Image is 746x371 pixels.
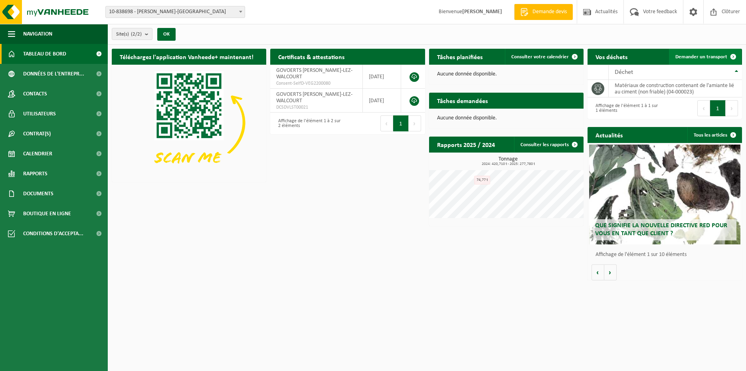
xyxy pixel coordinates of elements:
[514,137,583,153] a: Consulter les rapports
[530,8,569,16] span: Demande devis
[276,104,356,111] span: DCSDVLST00021
[112,49,261,64] h2: Téléchargez l'application Vanheede+ maintenant!
[276,91,352,104] span: GOVOERTS [PERSON_NAME]-LEZ-WALCOURT
[433,157,584,166] h3: Tonnage
[669,49,741,65] a: Demander un transport
[380,115,393,131] button: Previous
[270,49,352,64] h2: Certificats & attestations
[429,49,491,64] h2: Tâches planifiées
[363,65,401,89] td: [DATE]
[409,115,421,131] button: Next
[726,100,738,116] button: Next
[604,264,617,280] button: Volgende
[23,24,52,44] span: Navigation
[595,222,727,236] span: Que signifie la nouvelle directive RED pour vous en tant que client ?
[596,252,738,258] p: Affichage de l'élément 1 sur 10 éléments
[105,6,245,18] span: 10-838698 - GOVOERTS RENAUD - BOUSSU-LEZ-WALCOURT
[116,28,142,40] span: Site(s)
[589,145,741,244] a: Que signifie la nouvelle directive RED pour vous en tant que client ?
[433,162,584,166] span: 2024: 420,710 t - 2025: 277,780 t
[23,204,71,224] span: Boutique en ligne
[157,28,176,41] button: OK
[592,264,604,280] button: Vorige
[23,124,51,144] span: Contrat(s)
[393,115,409,131] button: 1
[23,104,56,124] span: Utilisateurs
[687,127,741,143] a: Tous les articles
[274,115,344,132] div: Affichage de l'élément 1 à 2 sur 2 éléments
[588,127,631,143] h2: Actualités
[23,44,66,64] span: Tableau de bord
[131,32,142,37] count: (2/2)
[592,99,661,117] div: Affichage de l'élément 1 à 1 sur 1 éléments
[363,89,401,113] td: [DATE]
[437,71,576,77] p: Aucune donnée disponible.
[112,28,152,40] button: Site(s)(2/2)
[588,49,635,64] h2: Vos déchets
[615,69,633,75] span: Déchet
[23,184,53,204] span: Documents
[23,164,47,184] span: Rapports
[514,4,573,20] a: Demande devis
[276,67,352,80] span: GOVOERTS [PERSON_NAME]-LEZ-WALCOURT
[276,80,356,87] span: Consent-SelfD-VEG2200080
[23,144,52,164] span: Calendrier
[429,93,496,108] h2: Tâches demandées
[23,224,83,244] span: Conditions d'accepta...
[429,137,503,152] h2: Rapports 2025 / 2024
[505,49,583,65] a: Consulter votre calendrier
[675,54,727,60] span: Demander un transport
[710,100,726,116] button: 1
[511,54,569,60] span: Consulter votre calendrier
[106,6,245,18] span: 10-838698 - GOVOERTS RENAUD - BOUSSU-LEZ-WALCOURT
[474,176,490,185] div: 74,77 t
[697,100,710,116] button: Previous
[23,64,84,84] span: Données de l'entrepr...
[23,84,47,104] span: Contacts
[112,65,266,181] img: Download de VHEPlus App
[437,115,576,121] p: Aucune donnée disponible.
[609,80,742,97] td: matériaux de construction contenant de l'amiante lié au ciment (non friable) (04-000023)
[462,9,502,15] strong: [PERSON_NAME]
